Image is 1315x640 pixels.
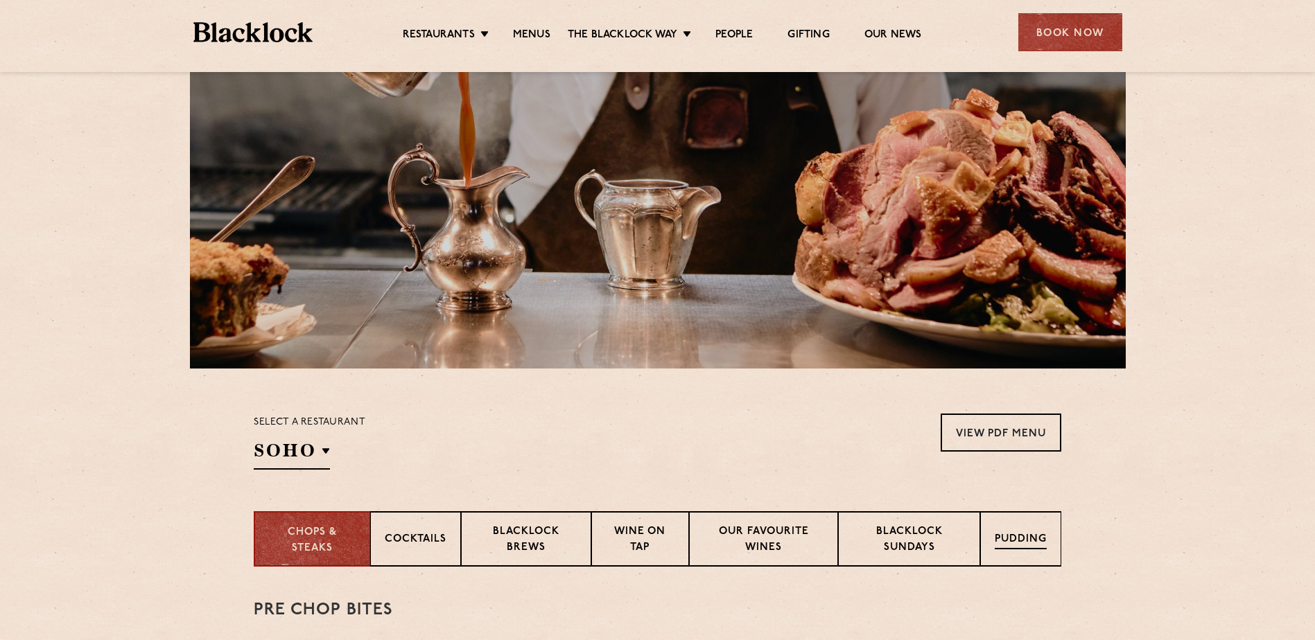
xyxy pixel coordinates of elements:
[1018,13,1122,51] div: Book Now
[385,532,446,549] p: Cocktails
[941,414,1061,452] a: View PDF Menu
[864,28,922,44] a: Our News
[715,28,753,44] a: People
[787,28,829,44] a: Gifting
[403,28,475,44] a: Restaurants
[254,414,365,432] p: Select a restaurant
[513,28,550,44] a: Menus
[995,532,1047,549] p: Pudding
[476,524,577,557] p: Blacklock Brews
[269,525,356,556] p: Chops & Steaks
[606,524,674,557] p: Wine on Tap
[254,438,330,470] h2: SOHO
[193,22,313,42] img: BL_Textured_Logo-footer-cropped.svg
[853,524,966,557] p: Blacklock Sundays
[254,601,1061,619] h3: Pre Chop Bites
[704,524,824,557] p: Our favourite wines
[568,28,677,44] a: The Blacklock Way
